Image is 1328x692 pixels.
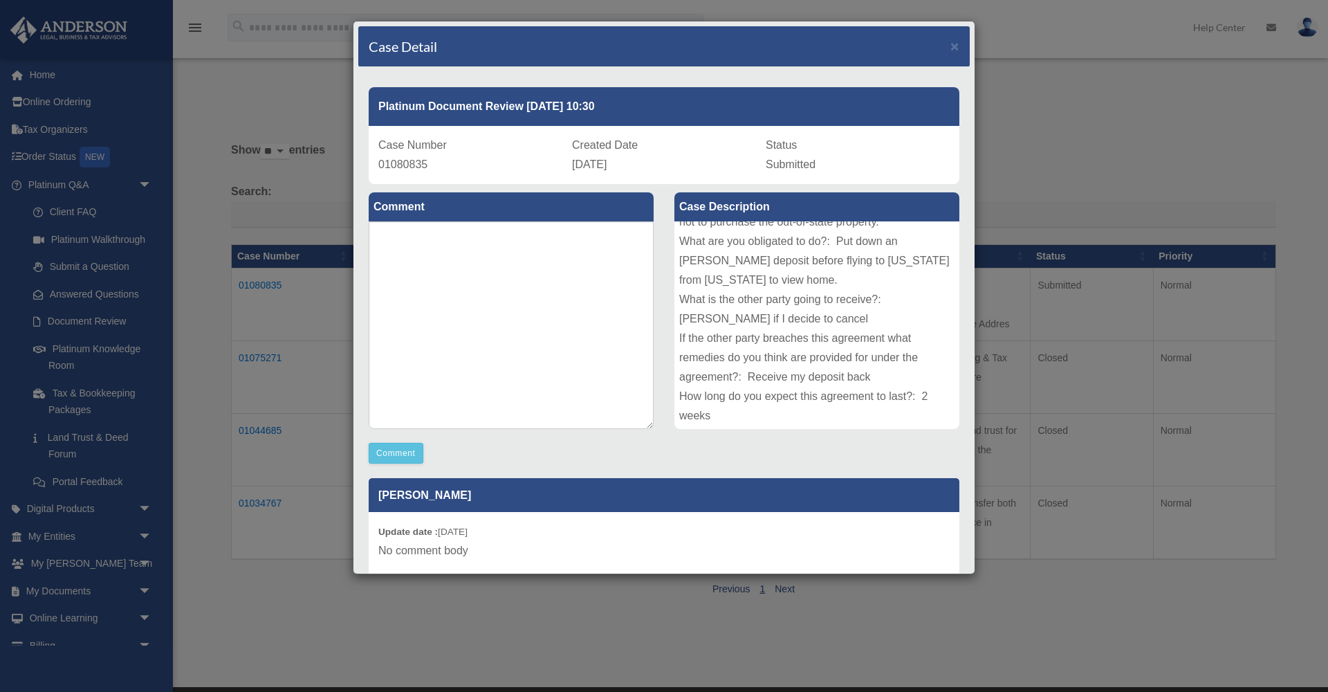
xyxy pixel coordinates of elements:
[572,158,607,170] span: [DATE]
[369,37,437,56] h4: Case Detail
[369,192,654,221] label: Comment
[378,541,950,561] p: No comment body
[378,158,427,170] span: 01080835
[378,139,447,151] span: Case Number
[369,443,423,464] button: Comment
[572,139,638,151] span: Created Date
[369,87,959,126] div: Platinum Document Review [DATE] 10:30
[950,39,959,53] button: Close
[378,527,468,537] small: [DATE]
[674,192,959,221] label: Case Description
[378,527,438,537] b: Update date :
[369,478,959,512] p: [PERSON_NAME]
[674,221,959,429] div: Type of Document: Real Estate Purchase Contract Document Title: 8132 [PERSON_NAME] Acres - New Bu...
[766,158,815,170] span: Submitted
[766,139,797,151] span: Status
[950,38,959,54] span: ×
